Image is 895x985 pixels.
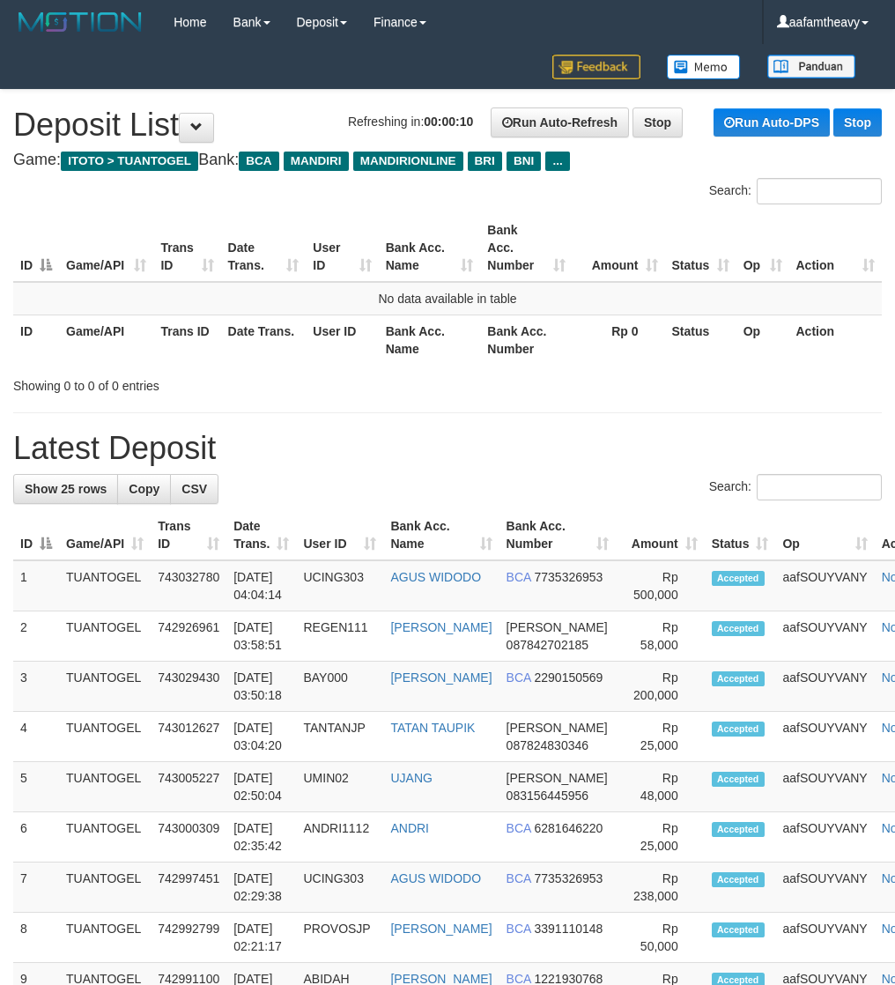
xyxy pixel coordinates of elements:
div: Showing 0 to 0 of 0 entries [13,370,359,395]
th: User ID: activate to sort column ascending [306,214,378,282]
th: User ID [306,315,378,365]
th: Amount: activate to sort column ascending [573,214,664,282]
span: Copy 3391110148 to clipboard [535,922,603,936]
span: BCA [507,871,531,885]
a: TATAN TAUPIK [390,721,475,735]
label: Search: [709,474,882,500]
td: TUANTOGEL [59,762,151,812]
td: UCING303 [296,863,383,913]
span: Copy 7735326953 to clipboard [535,570,603,584]
span: Show 25 rows [25,482,107,496]
td: aafSOUYVANY [775,812,874,863]
td: TUANTOGEL [59,812,151,863]
td: aafSOUYVANY [775,863,874,913]
td: TANTANJP [296,712,383,762]
th: Action [789,315,883,365]
td: TUANTOGEL [59,662,151,712]
td: [DATE] 03:50:18 [226,662,296,712]
th: ID: activate to sort column descending [13,510,59,560]
span: Accepted [712,571,765,586]
td: TUANTOGEL [59,560,151,611]
span: Accepted [712,822,765,837]
td: TUANTOGEL [59,712,151,762]
td: [DATE] 03:04:20 [226,712,296,762]
td: Rp 500,000 [616,560,704,611]
td: ANDRI1112 [296,812,383,863]
td: aafSOUYVANY [775,662,874,712]
th: Date Trans.: activate to sort column ascending [226,510,296,560]
a: Run Auto-DPS [714,108,830,137]
a: [PERSON_NAME] [390,670,492,685]
span: Accepted [712,772,765,787]
td: No data available in table [13,282,882,315]
a: Show 25 rows [13,474,118,504]
th: Amount: activate to sort column ascending [616,510,704,560]
th: Status [665,315,736,365]
td: 4 [13,712,59,762]
td: Rp 58,000 [616,611,704,662]
span: BCA [239,152,278,171]
td: 743029430 [151,662,226,712]
a: Stop [833,108,882,137]
label: Search: [709,178,882,204]
span: BCA [507,670,531,685]
img: panduan.png [767,55,855,78]
input: Search: [757,474,882,500]
th: Op [736,315,789,365]
th: Bank Acc. Name: activate to sort column ascending [379,214,481,282]
span: BNI [507,152,541,171]
td: [DATE] 04:04:14 [226,560,296,611]
th: Op: activate to sort column ascending [775,510,874,560]
span: [PERSON_NAME] [507,771,608,785]
h4: Game: Bank: [13,152,882,169]
h1: Deposit List [13,107,882,143]
td: 7 [13,863,59,913]
a: AGUS WIDODO [390,871,481,885]
td: 2 [13,611,59,662]
th: Trans ID [153,315,220,365]
td: 742926961 [151,611,226,662]
th: Bank Acc. Name [379,315,481,365]
td: [DATE] 02:29:38 [226,863,296,913]
th: Trans ID: activate to sort column ascending [153,214,220,282]
td: [DATE] 02:50:04 [226,762,296,812]
span: [PERSON_NAME] [507,620,608,634]
td: 1 [13,560,59,611]
a: CSV [170,474,218,504]
td: 743005227 [151,762,226,812]
td: Rp 25,000 [616,812,704,863]
a: ANDRI [390,821,429,835]
span: Copy 087842702185 to clipboard [507,638,588,652]
img: Button%20Memo.svg [667,55,741,79]
th: Action: activate to sort column ascending [789,214,883,282]
td: 742992799 [151,913,226,963]
th: Bank Acc. Number: activate to sort column ascending [480,214,573,282]
a: UJANG [390,771,432,785]
th: Status: activate to sort column ascending [665,214,736,282]
th: Bank Acc. Number: activate to sort column ascending [499,510,617,560]
td: 8 [13,913,59,963]
td: Rp 48,000 [616,762,704,812]
a: [PERSON_NAME] [390,620,492,634]
span: ITOTO > TUANTOGEL [61,152,198,171]
span: MANDIRI [284,152,349,171]
span: Accepted [712,872,765,887]
td: 743032780 [151,560,226,611]
td: 743000309 [151,812,226,863]
th: ID: activate to sort column descending [13,214,59,282]
td: [DATE] 02:21:17 [226,913,296,963]
a: [PERSON_NAME] [390,922,492,936]
span: BRI [468,152,502,171]
span: Copy [129,482,159,496]
td: aafSOUYVANY [775,762,874,812]
span: MANDIRIONLINE [353,152,463,171]
span: Copy 083156445956 to clipboard [507,789,588,803]
td: BAY000 [296,662,383,712]
span: BCA [507,922,531,936]
td: Rp 50,000 [616,913,704,963]
th: Rp 0 [573,315,664,365]
th: Trans ID: activate to sort column ascending [151,510,226,560]
td: UMIN02 [296,762,383,812]
a: Stop [632,107,683,137]
th: Bank Acc. Name: activate to sort column ascending [383,510,499,560]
